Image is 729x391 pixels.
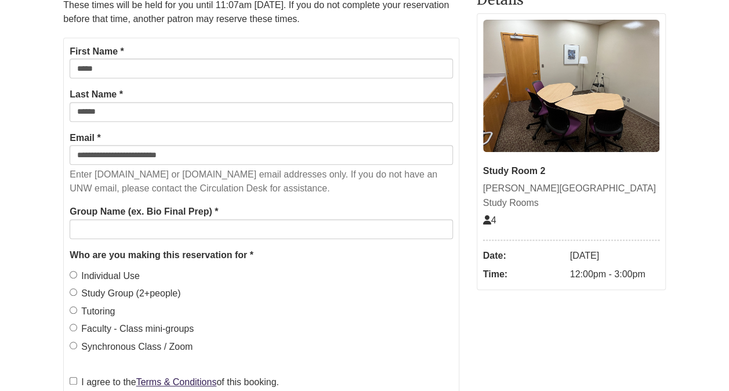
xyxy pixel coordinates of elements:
[483,247,564,265] dt: Date:
[70,131,100,146] label: Email *
[70,44,124,59] label: First Name *
[70,324,77,331] input: Faculty - Class mini-groups
[483,265,564,284] dt: Time:
[70,288,77,296] input: Study Group (2+people)
[70,321,194,336] label: Faculty - Class mini-groups
[70,204,218,219] label: Group Name (ex. Bio Final Prep) *
[70,306,77,314] input: Tutoring
[70,269,140,284] label: Individual Use
[483,164,659,179] div: Study Room 2
[483,181,659,211] div: [PERSON_NAME][GEOGRAPHIC_DATA] Study Rooms
[136,377,217,387] a: Terms & Conditions
[70,271,77,278] input: Individual Use
[70,168,452,195] p: Enter [DOMAIN_NAME] or [DOMAIN_NAME] email addresses only. If you do not have an UNW email, pleas...
[70,286,180,301] label: Study Group (2+people)
[70,248,452,263] legend: Who are you making this reservation for *
[70,377,77,385] input: I agree to theTerms & Conditionsof this booking.
[483,20,659,152] img: Study Room 2
[70,342,77,349] input: Synchronous Class / Zoom
[70,375,279,390] label: I agree to the of this booking.
[483,215,496,225] span: The capacity of this space
[70,87,123,102] label: Last Name *
[70,339,193,354] label: Synchronous Class / Zoom
[570,265,659,284] dd: 12:00pm - 3:00pm
[70,304,115,319] label: Tutoring
[570,247,659,265] dd: [DATE]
